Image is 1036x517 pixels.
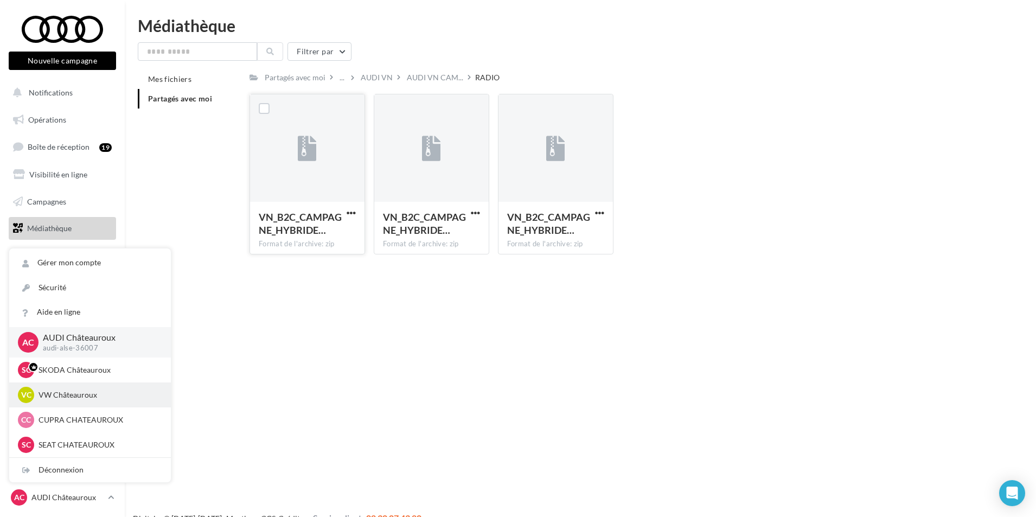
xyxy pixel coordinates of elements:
p: audi-alse-36007 [43,343,154,353]
span: SC [22,439,31,450]
a: Boîte de réception19 [7,135,118,158]
div: AUDI VN [361,72,393,83]
button: Filtrer par [287,42,351,61]
div: Format de l'archive: zip [383,239,480,249]
span: AUDI VN CAM... [407,72,463,83]
p: AUDI Châteauroux [43,331,154,344]
p: CUPRA CHATEAUROUX [39,414,158,425]
p: AUDI Châteauroux [31,492,104,503]
span: VN_B2C_CAMPAGNE_HYBRIDE_RECHARGEABLE_RADIO_A3_TFSI_e [383,211,466,236]
span: Visibilité en ligne [29,170,87,179]
div: ... [337,70,347,85]
span: AC [22,336,34,348]
span: SC [22,365,31,375]
span: Médiathèque [27,224,72,233]
button: Nouvelle campagne [9,52,116,70]
a: Sécurité [9,276,171,300]
a: Médiathèque [7,217,118,240]
button: Notifications [7,81,114,104]
span: VC [21,390,31,400]
span: Opérations [28,115,66,124]
span: VN_B2C_CAMPAGNE_HYBRIDE_RECHARGEABLE_RADIO_Q5_e-hybrid [507,211,590,236]
span: AC [14,492,24,503]
div: Format de l'archive: zip [259,239,356,249]
div: 19 [99,143,112,152]
span: CC [21,414,31,425]
div: RADIO [475,72,500,83]
div: Médiathèque [138,17,1023,34]
span: Notifications [29,88,73,97]
div: Format de l'archive: zip [507,239,604,249]
a: PLV et print personnalisable [7,244,118,276]
span: Campagnes [27,196,66,206]
div: Déconnexion [9,458,171,482]
span: Mes fichiers [148,74,191,84]
div: Open Intercom Messenger [999,480,1025,506]
p: SKODA Châteauroux [39,365,158,375]
a: Gérer mon compte [9,251,171,275]
div: Partagés avec moi [265,72,325,83]
span: Partagés avec moi [148,94,212,103]
a: Opérations [7,108,118,131]
a: Aide en ligne [9,300,171,324]
span: VN_B2C_CAMPAGNE_HYBRIDE_RECHARGEABLE_RADIO_Q3_e-hybrid [259,211,342,236]
span: Boîte de réception [28,142,89,151]
a: Visibilité en ligne [7,163,118,186]
a: Campagnes [7,190,118,213]
a: AC AUDI Châteauroux [9,487,116,508]
p: SEAT CHATEAUROUX [39,439,158,450]
p: VW Châteauroux [39,390,158,400]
